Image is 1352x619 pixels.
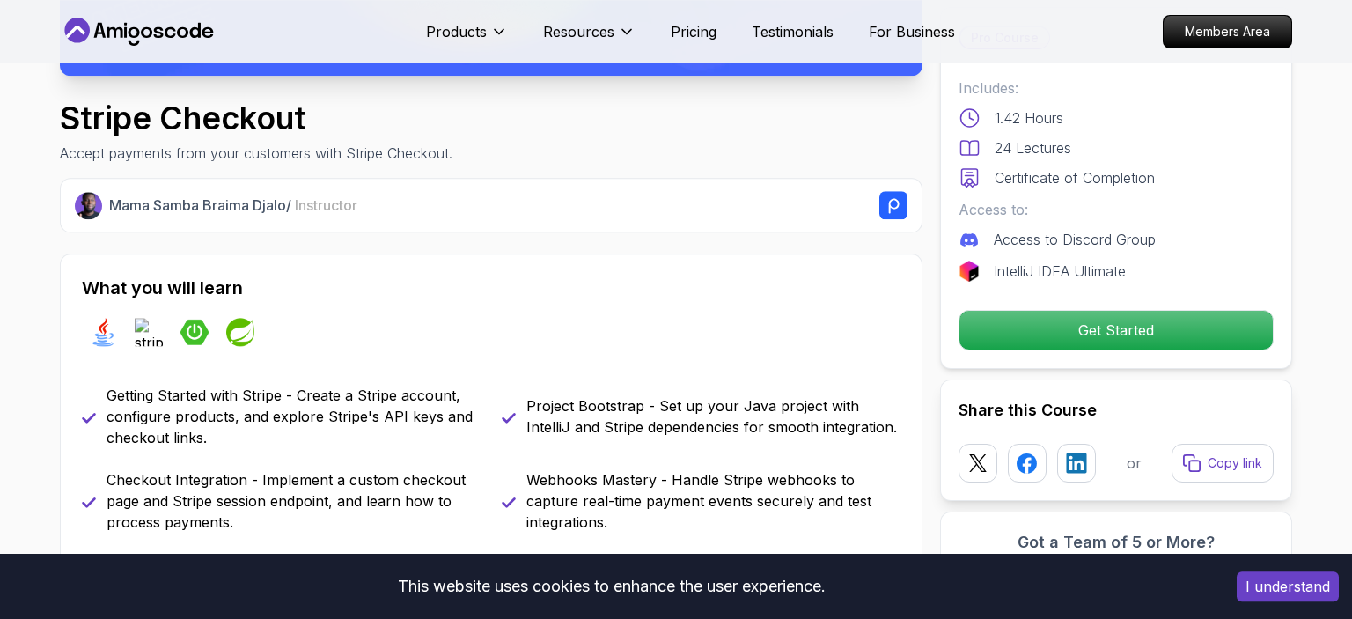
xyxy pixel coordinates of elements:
button: Resources [543,21,636,56]
p: Access to Discord Group [994,229,1156,250]
button: Products [426,21,508,56]
img: Nelson Djalo [75,192,102,219]
img: spring-boot logo [180,318,209,346]
a: Pricing [671,21,716,42]
p: or [1127,453,1142,474]
div: This website uses cookies to enhance the user experience. [13,567,1210,606]
p: 1.42 Hours [995,107,1063,129]
p: Checkout Integration - Implement a custom checkout page and Stripe session endpoint, and learn ho... [107,469,481,533]
p: Get Started [959,311,1273,350]
button: Get Started [959,310,1274,350]
p: Getting Started with Stripe - Create a Stripe account, configure products, and explore Stripe's A... [107,385,481,448]
h2: Share this Course [959,398,1274,423]
a: Testimonials [752,21,834,42]
p: Members Area [1164,16,1291,48]
img: stripe logo [135,318,163,346]
p: Products [426,21,487,42]
p: Accept payments from your customers with Stripe Checkout. [60,143,452,164]
a: For Business [869,21,955,42]
p: Resources [543,21,614,42]
button: Accept cookies [1237,571,1339,601]
p: Project Bootstrap - Set up your Java project with IntelliJ and Stripe dependencies for smooth int... [526,395,900,438]
h2: What you will learn [82,276,900,300]
h3: Got a Team of 5 or More? [959,530,1274,555]
a: Members Area [1163,15,1292,48]
p: Access to: [959,199,1274,220]
button: Copy link [1172,444,1274,483]
p: Mama Samba Braima Djalo / [109,195,357,216]
p: Certificate of Completion [995,167,1155,188]
h1: Stripe Checkout [60,100,452,136]
p: Includes: [959,77,1274,99]
p: Copy link [1208,454,1262,472]
p: 24 Lectures [995,137,1071,158]
span: Instructor [295,196,357,214]
p: Webhooks Mastery - Handle Stripe webhooks to capture real-time payment events securely and test i... [526,469,900,533]
p: IntelliJ IDEA Ultimate [994,261,1126,282]
img: spring logo [226,318,254,346]
img: java logo [89,318,117,346]
img: jetbrains logo [959,261,980,282]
